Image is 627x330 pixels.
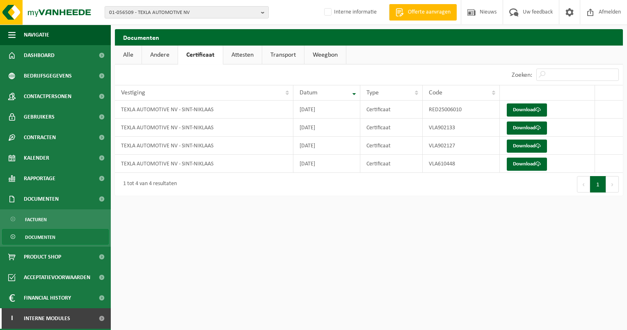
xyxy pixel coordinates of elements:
a: Certificaat [178,46,223,64]
button: 01-056509 - TEXLA AUTOMOTIVE NV [105,6,269,18]
a: Download [507,103,547,117]
span: Offerte aanvragen [406,8,453,16]
button: Next [606,176,619,192]
td: Certificaat [360,101,423,119]
div: 1 tot 4 van 4 resultaten [119,177,177,192]
span: Bedrijfsgegevens [24,66,72,86]
label: Interne informatie [323,6,377,18]
a: Transport [262,46,304,64]
span: Acceptatievoorwaarden [24,267,90,288]
td: TEXLA AUTOMOTIVE NV - SINT-NIKLAAS [115,119,293,137]
span: Documenten [25,229,55,245]
span: Product Shop [24,247,61,267]
span: Vestiging [121,89,145,96]
h2: Documenten [115,29,623,45]
td: Certificaat [360,119,423,137]
span: Kalender [24,148,49,168]
span: Documenten [24,189,59,209]
td: VLA610448 [423,155,500,173]
a: Weegbon [304,46,346,64]
span: Rapportage [24,168,55,189]
span: 01-056509 - TEXLA AUTOMOTIVE NV [109,7,258,19]
td: [DATE] [293,137,361,155]
td: TEXLA AUTOMOTIVE NV - SINT-NIKLAAS [115,137,293,155]
td: RED25006010 [423,101,500,119]
span: Financial History [24,288,71,308]
td: Certificaat [360,155,423,173]
a: Offerte aanvragen [389,4,457,21]
a: Download [507,140,547,153]
td: [DATE] [293,155,361,173]
td: TEXLA AUTOMOTIVE NV - SINT-NIKLAAS [115,101,293,119]
a: Documenten [2,229,109,245]
td: Certificaat [360,137,423,155]
label: Zoeken: [512,72,532,78]
a: Andere [142,46,178,64]
td: [DATE] [293,101,361,119]
span: Navigatie [24,25,49,45]
button: Previous [577,176,590,192]
span: Code [429,89,442,96]
a: Alle [115,46,142,64]
a: Attesten [223,46,262,64]
td: [DATE] [293,119,361,137]
span: I [8,308,16,329]
span: Contactpersonen [24,86,71,107]
td: VLA902127 [423,137,500,155]
span: Type [366,89,379,96]
span: Datum [300,89,318,96]
a: Facturen [2,211,109,227]
a: Download [507,121,547,135]
td: VLA902133 [423,119,500,137]
td: TEXLA AUTOMOTIVE NV - SINT-NIKLAAS [115,155,293,173]
span: Dashboard [24,45,55,66]
span: Gebruikers [24,107,55,127]
a: Download [507,158,547,171]
span: Contracten [24,127,56,148]
button: 1 [590,176,606,192]
span: Facturen [25,212,47,227]
span: Interne modules [24,308,70,329]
